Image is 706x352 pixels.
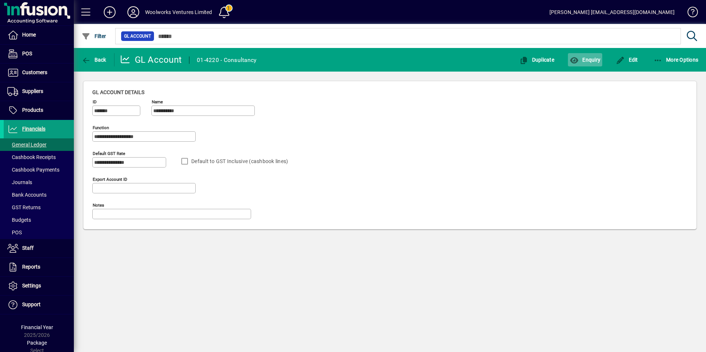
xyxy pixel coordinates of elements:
mat-label: Notes [93,203,104,208]
span: Budgets [7,217,31,223]
a: POS [4,226,74,239]
button: Edit [614,53,640,66]
span: Filter [82,33,106,39]
div: 01-4220 - Consultancy [197,54,256,66]
mat-label: Default GST rate [93,151,125,156]
mat-label: Name [152,99,163,104]
span: More Options [654,57,699,63]
a: Journals [4,176,74,189]
a: POS [4,45,74,63]
button: Back [80,53,108,66]
span: Financial Year [21,324,53,330]
a: Cashbook Payments [4,163,74,176]
span: Suppliers [22,88,43,94]
span: Financials [22,126,45,132]
span: General Ledger [7,142,47,148]
a: Cashbook Receipts [4,151,74,163]
span: Staff [22,245,34,251]
mat-label: Function [93,125,109,130]
button: Profile [121,6,145,19]
span: Products [22,107,43,113]
a: Home [4,26,74,44]
mat-label: ID [93,99,97,104]
a: Staff [4,239,74,258]
span: POS [7,230,22,235]
span: Customers [22,69,47,75]
a: Suppliers [4,82,74,101]
span: Edit [616,57,638,63]
span: GST Returns [7,204,41,210]
a: Reports [4,258,74,276]
span: POS [22,51,32,56]
span: Cashbook Receipts [7,154,56,160]
a: Settings [4,277,74,295]
span: Cashbook Payments [7,167,59,173]
span: GL account details [92,89,144,95]
span: Bank Accounts [7,192,47,198]
span: Support [22,301,41,307]
a: Customers [4,63,74,82]
button: Duplicate [517,53,556,66]
a: Knowledge Base [682,1,697,25]
a: Products [4,101,74,120]
div: GL Account [120,54,182,66]
a: Budgets [4,214,74,226]
span: Journals [7,179,32,185]
button: Enquiry [568,53,602,66]
button: Add [98,6,121,19]
mat-label: Export account ID [93,177,127,182]
span: Home [22,32,36,38]
div: [PERSON_NAME] [EMAIL_ADDRESS][DOMAIN_NAME] [549,6,675,18]
span: Back [82,57,106,63]
span: GL Account [124,32,151,40]
span: Enquiry [570,57,600,63]
button: Filter [80,30,108,43]
app-page-header-button: Back [74,53,114,66]
span: Settings [22,283,41,289]
span: Reports [22,264,40,270]
span: Duplicate [519,57,554,63]
a: Bank Accounts [4,189,74,201]
a: GST Returns [4,201,74,214]
button: More Options [652,53,700,66]
a: Support [4,296,74,314]
span: Package [27,340,47,346]
div: Woolworks Ventures Limited [145,6,212,18]
a: General Ledger [4,138,74,151]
